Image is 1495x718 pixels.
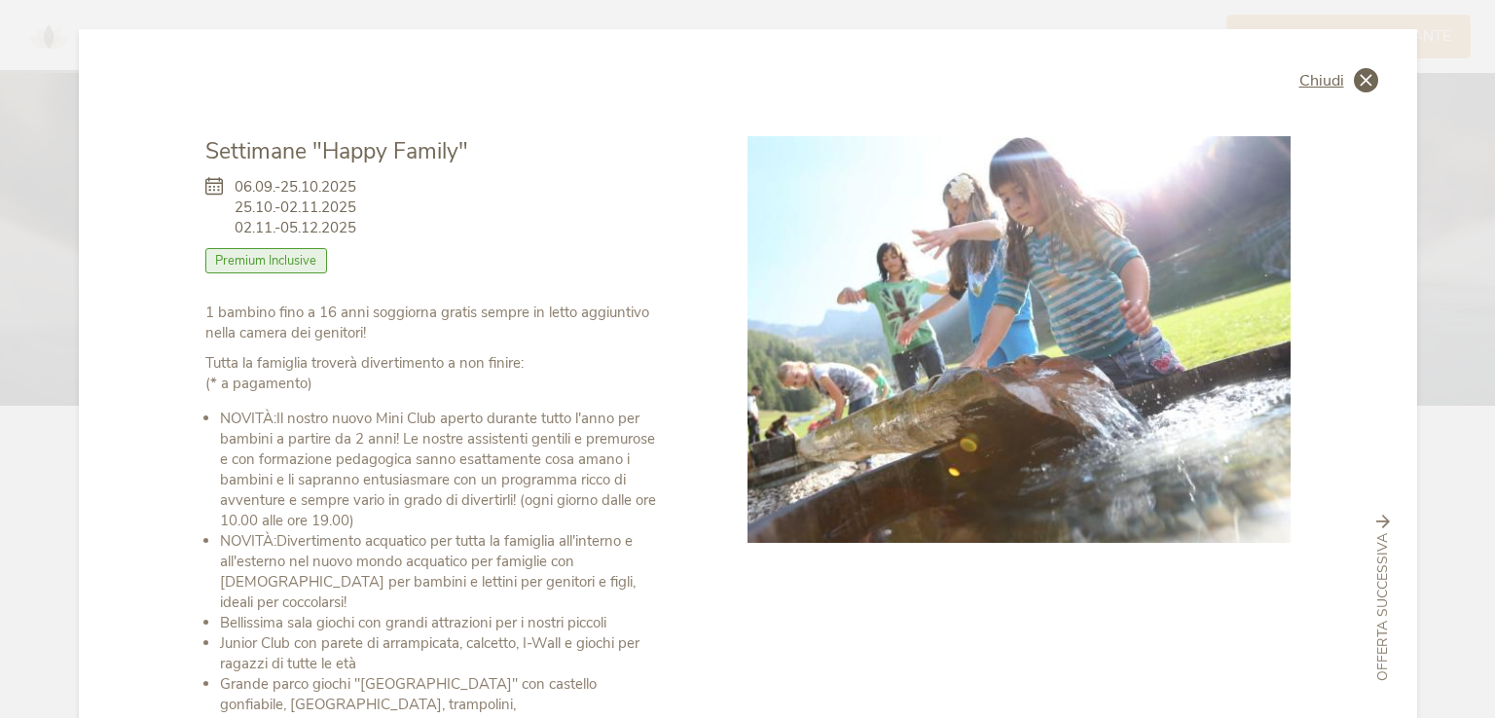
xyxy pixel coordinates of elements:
b: NOVITÀ: [220,531,276,551]
span: Chiudi [1299,73,1344,89]
p: 1 bambino fino a 16 anni soggiorna gratis sempre in letto aggiuntivo nella camera dei genitori! [205,303,661,343]
b: NOVITÀ: [220,409,276,428]
li: Bellissima sala giochi con grandi attrazioni per i nostri piccoli [220,613,661,633]
b: Tutta la famiglia troverà divertimento a non finire: [205,353,524,373]
span: Offerta successiva [1373,534,1393,682]
li: Il nostro nuovo Mini Club aperto durante tutto l'anno per bambini a partire da 2 anni! Le nostre ... [220,409,661,531]
span: Settimane "Happy Family" [205,136,468,166]
li: Junior Club con parete di arrampicata, calcetto, I-Wall e giochi per ragazzi di tutte le età [220,633,661,674]
span: 06.09.-25.10.2025 25.10.-02.11.2025 02.11.-05.12.2025 [235,177,356,238]
li: Divertimento acquatico per tutta la famiglia all'interno e all'esterno nel nuovo mondo acquatico ... [220,531,661,613]
span: Premium Inclusive [205,248,328,273]
p: (* a pagamento) [205,353,661,394]
img: Settimane "Happy Family" [747,136,1291,543]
